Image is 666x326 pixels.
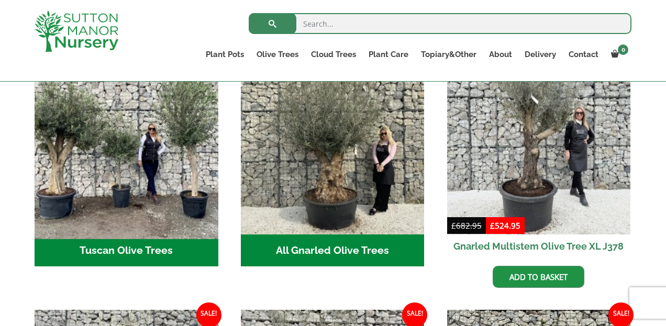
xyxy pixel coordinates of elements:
[447,51,631,234] img: Gnarled Multistem Olive Tree XL J378
[199,47,250,62] a: Plant Pots
[493,266,584,288] a: Add to basket: “Gnarled Multistem Olive Tree XL J378”
[35,51,218,266] a: Visit product category Tuscan Olive Trees
[250,47,305,62] a: Olive Trees
[362,47,415,62] a: Plant Care
[518,47,562,62] a: Delivery
[562,47,605,62] a: Contact
[241,51,425,234] img: All Gnarled Olive Trees
[35,234,218,267] h2: Tuscan Olive Trees
[305,47,362,62] a: Cloud Trees
[483,47,518,62] a: About
[451,220,456,231] span: £
[490,220,495,231] span: £
[35,10,118,52] img: logo
[447,234,631,258] h2: Gnarled Multistem Olive Tree XL J378
[241,51,425,266] a: Visit product category All Gnarled Olive Trees
[447,51,631,258] a: Sale! Gnarled Multistem Olive Tree XL J378
[30,46,223,239] img: Tuscan Olive Trees
[241,234,425,267] h2: All Gnarled Olive Trees
[249,13,631,34] input: Search...
[605,47,631,62] a: 0
[415,47,483,62] a: Topiary&Other
[451,220,482,231] bdi: 682.95
[618,44,628,55] span: 0
[490,220,520,231] bdi: 524.95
